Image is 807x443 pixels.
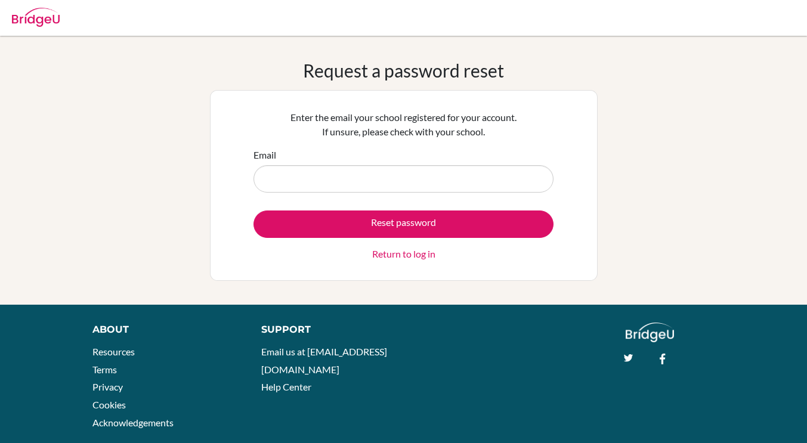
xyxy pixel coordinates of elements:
[253,110,554,139] p: Enter the email your school registered for your account. If unsure, please check with your school.
[92,399,126,410] a: Cookies
[92,323,234,337] div: About
[253,210,554,238] button: Reset password
[92,381,123,392] a: Privacy
[372,247,435,261] a: Return to log in
[626,323,674,342] img: logo_white@2x-f4f0deed5e89b7ecb1c2cc34c3e3d731f90f0f143d5ea2071677605dd97b5244.png
[261,346,387,375] a: Email us at [EMAIL_ADDRESS][DOMAIN_NAME]
[253,148,276,162] label: Email
[92,346,135,357] a: Resources
[261,381,311,392] a: Help Center
[12,8,60,27] img: Bridge-U
[261,323,391,337] div: Support
[303,60,504,81] h1: Request a password reset
[92,364,117,375] a: Terms
[92,417,174,428] a: Acknowledgements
